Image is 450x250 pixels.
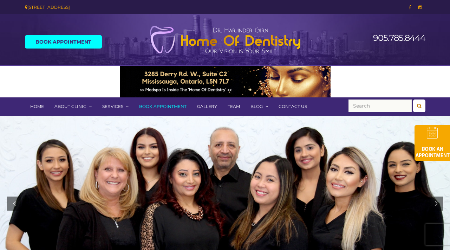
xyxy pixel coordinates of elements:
a: 905.785.8444 [373,33,425,43]
a: Gallery [192,97,222,116]
a: Blog [245,97,273,116]
a: Home [25,97,49,116]
a: Contact Us [273,97,312,116]
a: Book Appointment [134,97,192,116]
a: About Clinic [49,97,97,116]
input: Search [348,100,412,112]
img: Home of Dentistry [146,25,304,54]
a: Team [222,97,245,116]
a: Services [97,97,134,116]
div: [STREET_ADDRESS] [25,4,220,11]
img: Medspa-Banner-Virtual-Consultation-2-1.gif [120,66,331,97]
img: book-an-appointment-hod-gld.png [415,125,450,161]
a: Book Appointment [25,35,102,49]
